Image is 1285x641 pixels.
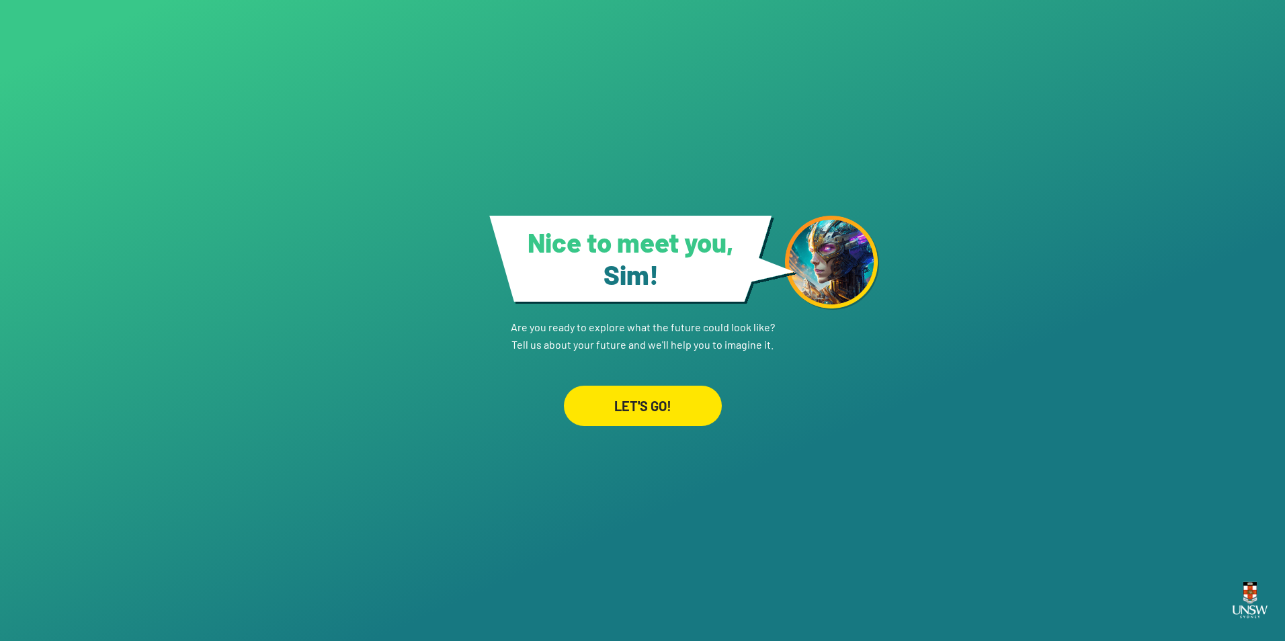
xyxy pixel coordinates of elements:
[564,353,722,426] a: LET'S GO!
[785,216,879,310] img: android
[507,226,755,290] h1: Nice to meet you,
[511,304,775,353] p: Are you ready to explore what the future could look like? Tell us about your future and we'll hel...
[1227,574,1273,626] img: UNSW
[564,386,722,426] div: LET'S GO!
[604,258,659,290] span: Sim !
